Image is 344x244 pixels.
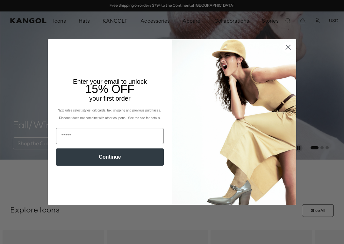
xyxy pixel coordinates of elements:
span: your first order [89,95,130,102]
img: 93be19ad-e773-4382-80b9-c9d740c9197f.jpeg [172,39,296,205]
button: Continue [56,148,164,166]
input: Email [56,128,164,144]
span: Enter your email to unlock [73,78,147,85]
span: 15% OFF [85,83,134,96]
span: *Excludes select styles, gift cards, tax, shipping and previous purchases. Discount does not comb... [58,109,162,120]
button: Close dialog [283,42,294,53]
